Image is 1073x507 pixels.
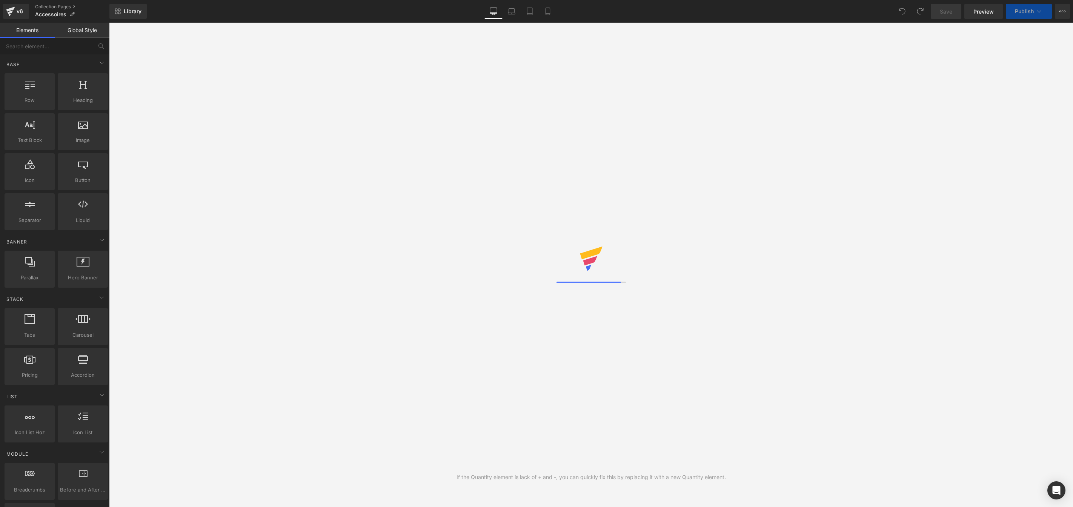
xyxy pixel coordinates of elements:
[457,473,726,481] div: If the Quantity element is lack of + and -, you can quickly fix this by replacing it with a new Q...
[60,274,106,282] span: Hero Banner
[35,4,109,10] a: Collection Pages
[6,61,20,68] span: Base
[55,23,109,38] a: Global Style
[7,486,52,494] span: Breadcrumbs
[60,96,106,104] span: Heading
[521,4,539,19] a: Tablet
[6,296,24,303] span: Stack
[7,274,52,282] span: Parallax
[15,6,25,16] div: v6
[3,4,29,19] a: v6
[60,216,106,224] span: Liquid
[503,4,521,19] a: Laptop
[60,428,106,436] span: Icon List
[60,331,106,339] span: Carousel
[895,4,910,19] button: Undo
[973,8,994,15] span: Preview
[60,371,106,379] span: Accordion
[913,4,928,19] button: Redo
[109,4,147,19] a: New Library
[1055,4,1070,19] button: More
[964,4,1003,19] a: Preview
[60,136,106,144] span: Image
[1047,481,1065,499] div: Open Intercom Messenger
[35,11,66,17] span: Accessoires
[7,216,52,224] span: Separator
[124,8,141,15] span: Library
[1015,8,1034,14] span: Publish
[7,428,52,436] span: Icon List Hoz
[6,450,29,458] span: Module
[60,486,106,494] span: Before and After Images
[7,371,52,379] span: Pricing
[7,176,52,184] span: Icon
[7,136,52,144] span: Text Block
[1006,4,1052,19] button: Publish
[539,4,557,19] a: Mobile
[6,393,18,400] span: List
[484,4,503,19] a: Desktop
[7,331,52,339] span: Tabs
[7,96,52,104] span: Row
[6,238,28,245] span: Banner
[60,176,106,184] span: Button
[940,8,952,15] span: Save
